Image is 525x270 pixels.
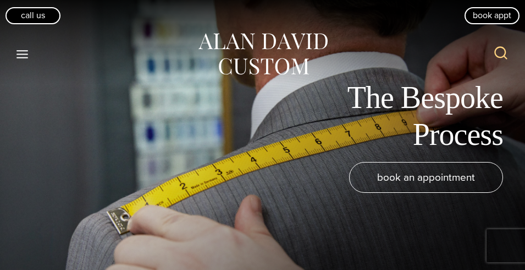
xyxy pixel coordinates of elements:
[5,7,60,24] a: Call Us
[256,79,503,153] h1: The Bespoke Process
[197,30,329,79] img: Alan David Custom
[349,162,503,193] a: book an appointment
[488,41,514,67] button: View Search Form
[11,44,34,64] button: Open menu
[377,169,475,185] span: book an appointment
[465,7,520,24] a: book appt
